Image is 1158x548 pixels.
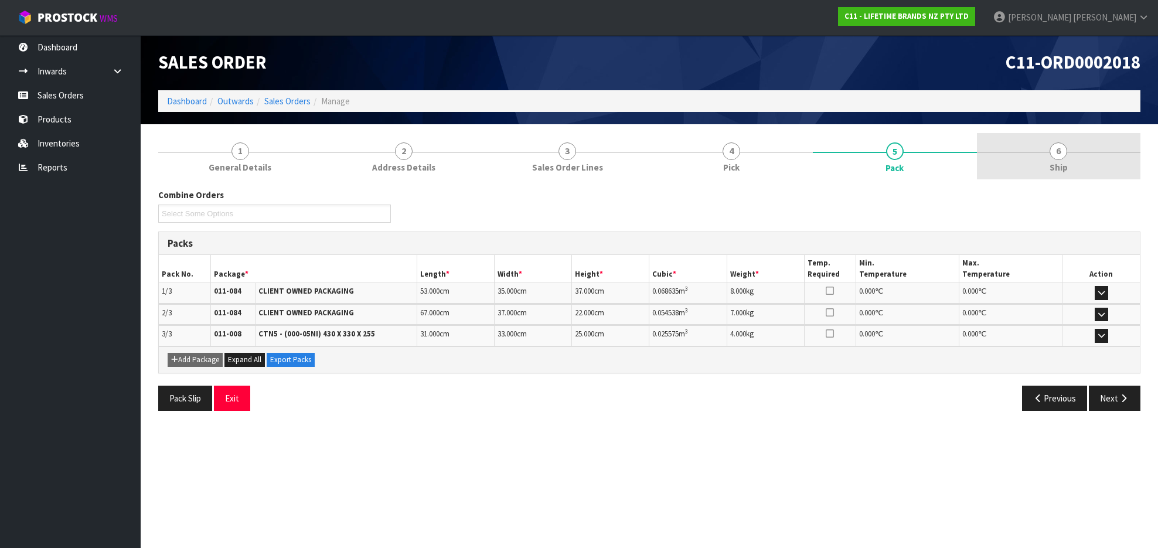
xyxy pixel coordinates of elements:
[532,161,603,173] span: Sales Order Lines
[1050,161,1068,173] span: Ship
[321,96,350,107] span: Manage
[159,255,210,282] th: Pack No.
[158,51,267,73] span: Sales Order
[495,283,572,304] td: cm
[652,308,679,318] span: 0.054538
[572,255,649,282] th: Height
[264,96,311,107] a: Sales Orders
[417,283,495,304] td: cm
[727,325,804,346] td: kg
[804,255,856,282] th: Temp. Required
[856,304,959,325] td: ℃
[962,329,978,339] span: 0.000
[209,161,271,173] span: General Details
[214,308,241,318] strong: 011-084
[417,255,495,282] th: Length
[18,10,32,25] img: cube-alt.png
[572,325,649,346] td: cm
[1022,386,1088,411] button: Previous
[495,255,572,282] th: Width
[727,304,804,325] td: kg
[224,353,265,367] button: Expand All
[395,142,413,160] span: 2
[217,96,254,107] a: Outwards
[727,283,804,304] td: kg
[228,355,261,365] span: Expand All
[856,325,959,346] td: ℃
[372,161,435,173] span: Address Details
[727,255,804,282] th: Weight
[1006,51,1140,73] span: C11-ORD0002018
[652,286,679,296] span: 0.068635
[959,283,1062,304] td: ℃
[258,286,354,296] strong: CLIENT OWNED PACKAGING
[498,329,517,339] span: 33.000
[417,325,495,346] td: cm
[844,11,969,21] strong: C11 - LIFETIME BRANDS NZ PTY LTD
[158,189,224,201] label: Combine Orders
[168,353,223,367] button: Add Package
[167,96,207,107] a: Dashboard
[685,285,688,292] sup: 3
[575,308,594,318] span: 22.000
[959,255,1062,282] th: Max. Temperature
[962,286,978,296] span: 0.000
[417,304,495,325] td: cm
[685,328,688,335] sup: 3
[214,329,241,339] strong: 011-008
[723,142,740,160] span: 4
[38,10,97,25] span: ProStock
[158,180,1140,420] span: Pack
[1089,386,1140,411] button: Next
[575,286,594,296] span: 37.000
[258,308,354,318] strong: CLIENT OWNED PACKAGING
[258,329,375,339] strong: CTN5 - (000-05NI) 430 X 330 X 255
[859,329,875,339] span: 0.000
[723,161,740,173] span: Pick
[1062,255,1140,282] th: Action
[575,329,594,339] span: 25.000
[859,286,875,296] span: 0.000
[214,286,241,296] strong: 011-084
[649,283,727,304] td: m
[420,286,440,296] span: 53.000
[168,238,1131,249] h3: Packs
[498,286,517,296] span: 35.000
[685,307,688,314] sup: 3
[886,142,904,160] span: 5
[856,255,959,282] th: Min. Temperature
[959,304,1062,325] td: ℃
[162,286,172,296] span: 1/3
[495,304,572,325] td: cm
[162,308,172,318] span: 2/3
[1073,12,1136,23] span: [PERSON_NAME]
[1008,12,1071,23] span: [PERSON_NAME]
[652,329,679,339] span: 0.025575
[885,162,904,174] span: Pack
[498,308,517,318] span: 37.000
[495,325,572,346] td: cm
[420,329,440,339] span: 31.000
[962,308,978,318] span: 0.000
[100,13,118,24] small: WMS
[231,142,249,160] span: 1
[859,308,875,318] span: 0.000
[162,329,172,339] span: 3/3
[558,142,576,160] span: 3
[420,308,440,318] span: 67.000
[210,255,417,282] th: Package
[267,353,315,367] button: Export Packs
[959,325,1062,346] td: ℃
[1050,142,1067,160] span: 6
[730,329,746,339] span: 4.000
[572,304,649,325] td: cm
[214,386,250,411] button: Exit
[649,255,727,282] th: Cubic
[856,283,959,304] td: ℃
[649,304,727,325] td: m
[572,283,649,304] td: cm
[158,386,212,411] button: Pack Slip
[649,325,727,346] td: m
[730,308,746,318] span: 7.000
[730,286,746,296] span: 8.000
